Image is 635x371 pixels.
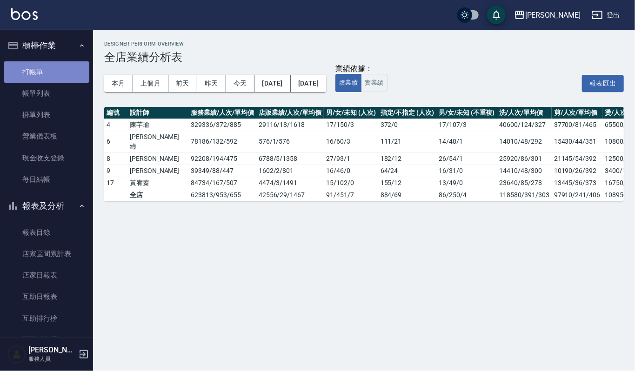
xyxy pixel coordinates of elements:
[324,107,378,119] th: 男/女/未知 (人次)
[188,152,256,165] td: 92208 / 194 / 475
[4,329,89,351] a: 互助點數明細
[28,345,76,355] h5: [PERSON_NAME]
[188,165,256,177] td: 39349 / 88 / 447
[256,165,324,177] td: 1602 / 2 / 801
[256,131,324,152] td: 576 / 1 / 576
[4,83,89,104] a: 帳單列表
[378,152,436,165] td: 182 / 12
[4,33,89,58] button: 櫃檯作業
[104,131,127,152] td: 6
[256,107,324,119] th: 店販業績/人次/單均價
[487,6,506,24] button: save
[497,119,552,131] td: 40600/124/327
[361,74,387,92] button: 實業績
[197,75,226,92] button: 昨天
[552,131,602,152] td: 15430/44/351
[254,75,290,92] button: [DATE]
[552,152,602,165] td: 21145/54/392
[497,177,552,189] td: 23640/85/278
[497,189,552,201] td: 118580/391/303
[4,126,89,147] a: 營業儀表板
[378,189,436,201] td: 884 / 69
[324,177,378,189] td: 15 / 102 / 0
[552,189,602,201] td: 97910/241/406
[104,177,127,189] td: 17
[256,119,324,131] td: 29116 / 18 / 1618
[4,222,89,243] a: 報表目錄
[436,152,497,165] td: 26 / 54 / 1
[436,165,497,177] td: 16 / 31 / 0
[104,152,127,165] td: 8
[104,75,133,92] button: 本月
[188,107,256,119] th: 服務業績/人次/單均價
[324,152,378,165] td: 27 / 93 / 1
[324,165,378,177] td: 16 / 46 / 0
[497,107,552,119] th: 洗/人次/單均價
[552,107,602,119] th: 剪/人次/單均價
[4,61,89,83] a: 打帳單
[127,131,188,152] td: [PERSON_NAME]締
[133,75,168,92] button: 上個月
[188,131,256,152] td: 78186 / 132 / 592
[582,75,624,92] button: 報表匯出
[552,119,602,131] td: 37700/81/465
[127,119,188,131] td: 陳芊瑜
[525,9,581,21] div: [PERSON_NAME]
[378,165,436,177] td: 64 / 24
[226,75,255,92] button: 今天
[4,286,89,307] a: 互助日報表
[552,177,602,189] td: 13445/36/373
[378,131,436,152] td: 111 / 21
[436,189,497,201] td: 86 / 250 / 4
[497,152,552,165] td: 25920/86/301
[4,194,89,218] button: 報表及分析
[168,75,197,92] button: 前天
[291,75,326,92] button: [DATE]
[4,308,89,329] a: 互助排行榜
[335,64,387,74] div: 業績依據：
[4,243,89,265] a: 店家區間累計表
[582,78,624,87] a: 報表匯出
[497,165,552,177] td: 14410/48/300
[436,119,497,131] td: 17 / 107 / 3
[256,152,324,165] td: 6788 / 5 / 1358
[436,131,497,152] td: 14 / 48 / 1
[378,119,436,131] td: 372 / 0
[335,74,361,92] button: 虛業績
[378,177,436,189] td: 155 / 12
[104,41,624,47] h2: Designer Perform Overview
[552,165,602,177] td: 10190/26/392
[378,107,436,119] th: 指定/不指定 (人次)
[436,107,497,119] th: 男/女/未知 (不重複)
[104,51,624,64] h3: 全店業績分析表
[188,189,256,201] td: 623813 / 953 / 655
[588,7,624,24] button: 登出
[127,177,188,189] td: 黃宥蓁
[188,177,256,189] td: 84734 / 167 / 507
[436,177,497,189] td: 13 / 49 / 0
[28,355,76,363] p: 服務人員
[510,6,584,25] button: [PERSON_NAME]
[127,189,188,201] td: 全店
[104,165,127,177] td: 9
[256,177,324,189] td: 4474 / 3 / 1491
[4,147,89,169] a: 現金收支登錄
[188,119,256,131] td: 329336 / 372 / 885
[11,8,38,20] img: Logo
[324,189,378,201] td: 91 / 451 / 7
[7,345,26,364] img: Person
[4,104,89,126] a: 掛單列表
[127,152,188,165] td: [PERSON_NAME]
[4,169,89,190] a: 每日結帳
[127,107,188,119] th: 設計師
[324,131,378,152] td: 16 / 60 / 3
[127,165,188,177] td: [PERSON_NAME]
[104,119,127,131] td: 4
[324,119,378,131] td: 17 / 150 / 3
[4,265,89,286] a: 店家日報表
[256,189,324,201] td: 42556 / 29 / 1467
[497,131,552,152] td: 14010/48/292
[104,107,127,119] th: 編號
